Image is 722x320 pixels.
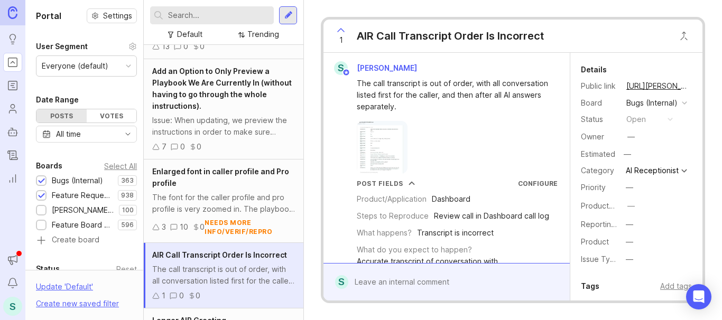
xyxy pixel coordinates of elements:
a: Add an Option to Only Preview a Playbook We Are Currently In (without having to go through the wh... [144,59,303,159]
div: Add tags [660,280,692,292]
div: AI Receptionist [626,167,679,174]
a: Users [3,99,22,118]
div: Details [581,63,607,76]
a: Autopilot [3,123,22,142]
div: Posts [36,109,87,123]
div: 1 [162,290,165,302]
button: Notifications [3,274,22,293]
p: 938 [121,191,134,200]
h1: Portal [36,10,61,22]
div: Update ' Default ' [36,281,93,298]
div: Select All [104,163,137,169]
div: Status [581,114,618,125]
div: Everyone (default) [42,60,108,72]
div: Reset [116,266,137,272]
div: 7 [162,141,166,153]
div: — [626,253,633,265]
div: S [335,275,348,289]
div: The call transcript is out of order, with all conversation listed first for the caller, and then ... [152,263,295,287]
div: Accurate transcript of conversation with [PERSON_NAME] [357,256,558,279]
span: [PERSON_NAME] [357,63,417,72]
a: Enlarged font in caller profile and Pro profileThe font for the caller profile and pro profile is... [144,159,303,243]
div: What do you expect to happen? [357,244,472,256]
div: Open Intercom Messenger [686,284,711,309]
span: AIR Call Transcript Order Is Incorrect [152,250,287,259]
a: Settings [87,8,137,23]
div: Votes [87,109,137,123]
label: Reporting Team [581,220,637,229]
div: Dashboard [432,193,470,205]
a: Ideas [3,30,22,49]
div: Estimated [581,150,615,158]
a: Portal [3,53,22,72]
div: All time [56,128,81,140]
div: — [626,236,633,248]
input: Search... [168,10,270,21]
span: Add an Option to Only Preview a Playbook We Are Currently In (without having to go through the wh... [152,67,292,110]
div: Board [581,97,618,109]
div: 0 [183,41,188,52]
div: Create new saved filter [36,298,119,309]
div: Default [177,29,202,40]
img: https://canny-assets.io/images/169ca7d75c6a74cc518a07e56acd4027.jpeg [357,121,408,174]
div: [PERSON_NAME] (Public) [52,204,114,216]
p: 596 [121,221,134,229]
a: Configure [518,180,558,187]
div: Trending [247,29,279,40]
div: Bugs (Internal) [626,97,678,109]
p: 363 [121,176,134,185]
div: Public link [581,80,618,92]
a: AIR Call Transcript Order Is IncorrectThe call transcript is out of order, with all conversation ... [144,243,303,308]
div: 0 [179,290,184,302]
span: 1 [339,34,343,46]
div: Tags [581,280,599,293]
div: Review call in Dashboard call log [434,210,549,222]
a: Create board [36,236,137,246]
svg: toggle icon [119,130,136,138]
label: Product [581,237,609,246]
div: AIR Call Transcript Order Is Incorrect [357,29,544,43]
div: The font for the caller profile and pro profile is very zoomed in. The playbook tabs are also in ... [152,192,295,215]
div: The call transcript is out of order, with all conversation listed first for the caller, and then ... [357,78,549,112]
div: What happens? [357,227,412,239]
div: 0 [180,141,185,153]
a: S[PERSON_NAME] [328,61,425,75]
div: Post Fields [357,179,403,188]
label: ProductboardID [581,201,637,210]
div: Feature Board Sandbox [DATE] [52,219,113,231]
div: Steps to Reproduce [357,210,429,222]
div: 0 [200,41,205,52]
div: — [627,200,635,212]
div: 0 [196,290,200,302]
button: Close button [673,25,695,46]
div: 13 [162,41,170,52]
div: Boards [36,159,62,172]
div: — [627,131,635,143]
div: 0 [200,221,205,233]
div: Category [581,165,618,176]
div: Issue: When updating, we preview the instructions in order to make sure everything is working cor... [152,115,295,138]
div: 3 [162,221,166,233]
p: 100 [122,206,134,214]
a: Reporting [3,169,22,188]
a: [URL][PERSON_NAME] [623,79,692,93]
div: User Segment [36,40,88,53]
div: Product/Application [357,193,427,205]
div: Owner [581,131,618,143]
span: Settings [103,11,132,21]
div: — [626,182,633,193]
div: Bugs (Internal) [52,175,103,186]
div: — [626,219,633,230]
div: S [334,61,348,75]
button: ProductboardID [624,199,638,213]
div: Feature Requests (Internal) [52,190,113,201]
button: S [3,297,22,316]
img: member badge [343,69,350,77]
a: Roadmaps [3,76,22,95]
label: Issue Type [581,255,619,263]
label: Priority [581,183,606,192]
img: Canny Home [8,6,17,18]
div: Date Range [36,93,79,106]
div: 10 [180,221,188,233]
